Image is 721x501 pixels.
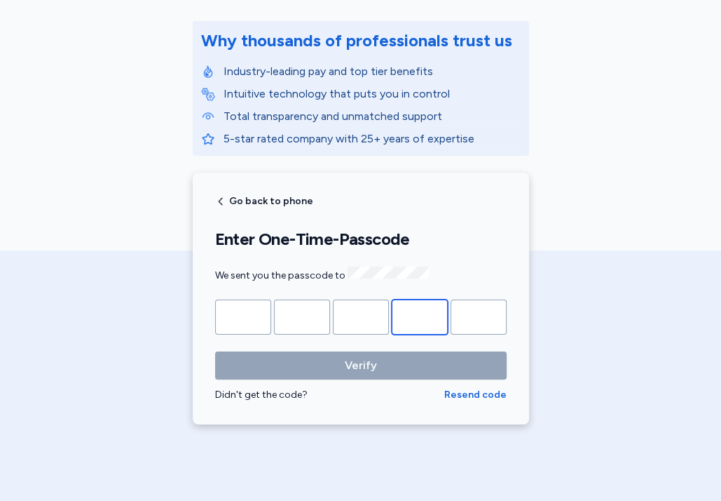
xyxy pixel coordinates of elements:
[333,300,389,335] input: Please enter OTP character 3
[444,388,507,402] button: Resend code
[224,86,521,102] p: Intuitive technology that puts you in control
[224,63,521,80] p: Industry-leading pay and top tier benefits
[274,300,330,335] input: Please enter OTP character 2
[392,300,448,335] input: Please enter OTP character 4
[215,352,507,380] button: Verify
[224,108,521,125] p: Total transparency and unmatched support
[224,131,521,147] p: 5-star rated company with 25+ years of expertise
[215,196,313,207] button: Go back to phone
[451,300,507,335] input: Please enter OTP character 5
[215,269,429,281] span: We sent you the passcode to
[215,229,507,250] h1: Enter One-Time-Passcode
[215,388,444,402] div: Didn't get the code?
[215,300,271,335] input: Please enter OTP character 1
[345,357,377,374] span: Verify
[229,196,313,206] span: Go back to phone
[201,29,512,52] div: Why thousands of professionals trust us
